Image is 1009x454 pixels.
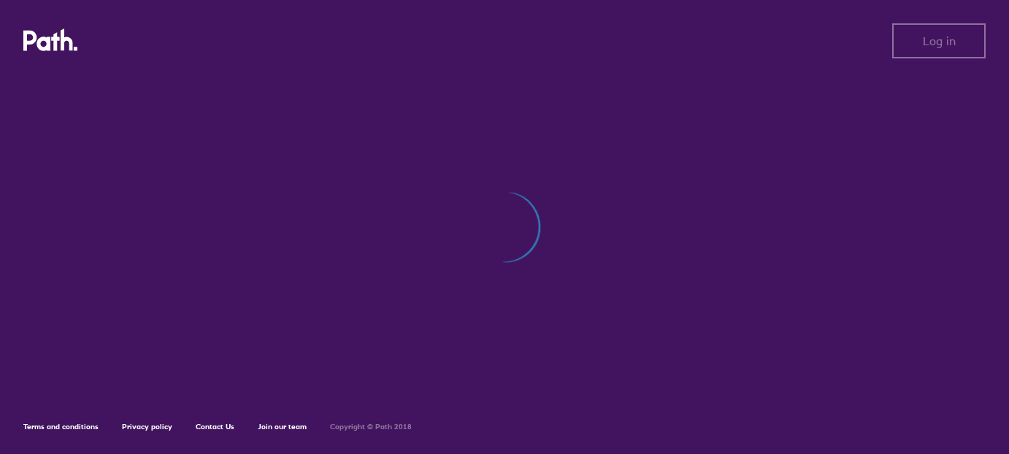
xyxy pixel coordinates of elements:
[122,422,172,431] a: Privacy policy
[258,422,307,431] a: Join our team
[196,422,234,431] a: Contact Us
[892,23,986,58] button: Log in
[923,34,956,47] span: Log in
[330,423,412,431] h6: Copyright © Path 2018
[23,422,99,431] a: Terms and conditions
